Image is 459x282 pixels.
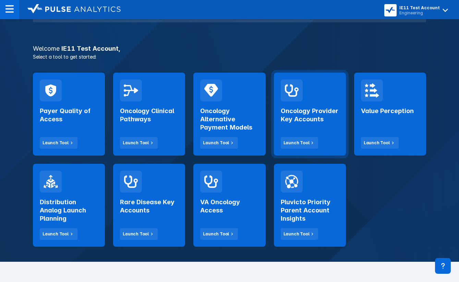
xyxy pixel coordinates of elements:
[29,53,430,60] p: Select a tool to get started:
[274,164,346,247] a: Pluvicto Priority Parent Account InsightsLaunch Tool
[281,198,339,223] h2: Pluvicto Priority Parent Account Insights
[33,73,105,156] a: Payer Quality of AccessLaunch Tool
[200,228,238,240] button: Launch Tool
[283,231,310,237] div: Launch Tool
[120,198,178,214] h2: Rare Disease Key Accounts
[40,107,98,123] h2: Payer Quality of Access
[203,140,229,146] div: Launch Tool
[123,140,149,146] div: Launch Tool
[200,107,258,132] h2: Oncology Alternative Payment Models
[120,107,178,123] h2: Oncology Clinical Pathways
[33,45,60,52] span: Welcome
[40,198,98,223] h2: Distribution Analog Launch Planning
[386,5,395,15] img: menu button
[283,140,310,146] div: Launch Tool
[361,137,399,149] button: Launch Tool
[193,164,265,247] a: VA Oncology AccessLaunch Tool
[193,73,265,156] a: Oncology Alternative Payment ModelsLaunch Tool
[354,73,426,156] a: Value PerceptionLaunch Tool
[113,73,185,156] a: Oncology Clinical PathwaysLaunch Tool
[120,137,158,149] button: Launch Tool
[200,198,258,214] h2: VA Oncology Access
[281,107,339,123] h2: Oncology Provider Key Accounts
[361,107,414,115] h2: Value Perception
[120,228,158,240] button: Launch Tool
[33,164,105,247] a: Distribution Analog Launch PlanningLaunch Tool
[200,137,238,149] button: Launch Tool
[27,4,121,14] img: logo
[123,231,149,237] div: Launch Tool
[19,4,121,15] a: logo
[435,258,451,274] div: Support and data inquiry
[399,10,440,15] div: Engineering
[5,5,14,13] img: menu--horizontal.svg
[113,164,185,247] a: Rare Disease Key AccountsLaunch Tool
[43,231,69,237] div: Launch Tool
[281,228,318,240] button: Launch Tool
[274,73,346,156] a: Oncology Provider Key AccountsLaunch Tool
[399,5,440,10] div: IE11 Test Account
[43,140,69,146] div: Launch Tool
[203,231,229,237] div: Launch Tool
[281,137,318,149] button: Launch Tool
[364,140,390,146] div: Launch Tool
[40,137,77,149] button: Launch Tool
[40,228,77,240] button: Launch Tool
[29,46,430,52] h3: IE11 Test Account ,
